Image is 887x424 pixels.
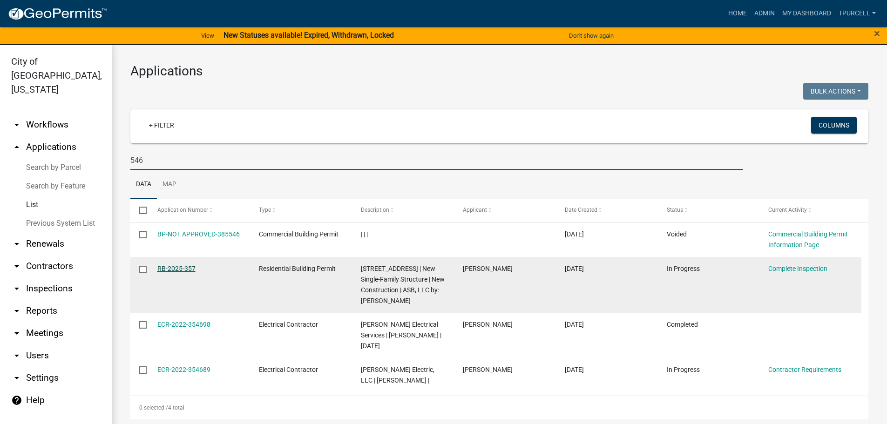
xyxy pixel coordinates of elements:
datatable-header-cell: Status [657,199,759,222]
span: 7642 MELROSE LANE Lot Number: 546 | New Single-Family Structure | New Construction | ASB, LLC by:... [361,265,445,304]
span: 01/28/2025 [565,265,584,272]
a: Complete Inspection [768,265,827,272]
a: RB-2025-357 [157,265,196,272]
span: 03/06/2025 [565,230,584,238]
i: arrow_drop_down [11,328,22,339]
i: arrow_drop_down [11,350,22,361]
span: | | | [361,230,368,238]
datatable-header-cell: Date Created [556,199,658,222]
i: arrow_drop_down [11,305,22,316]
span: Date Created [565,207,597,213]
a: Home [724,5,751,22]
span: Current Activity [768,207,807,213]
datatable-header-cell: Application Number [148,199,250,222]
span: Kiesler Electric, LLC | Jill Kiesler | [361,366,434,384]
span: Description [361,207,389,213]
div: 4 total [130,396,868,419]
a: View [197,28,218,43]
a: Admin [751,5,779,22]
datatable-header-cell: Select [130,199,148,222]
a: ECR-2022-354698 [157,321,210,328]
a: + Filter [142,117,182,134]
span: Voided [667,230,687,238]
a: Data [130,170,157,200]
a: Tpurcell [835,5,880,22]
datatable-header-cell: Type [250,199,352,222]
span: Type [259,207,271,213]
button: Bulk Actions [803,83,868,100]
i: arrow_drop_down [11,238,22,249]
span: Michelle Gaylord [463,265,513,272]
span: 12/31/2024 [565,321,584,328]
span: 12/31/2024 [565,366,584,373]
i: arrow_drop_down [11,283,22,294]
datatable-header-cell: Applicant [454,199,556,222]
span: In Progress [667,265,700,272]
i: arrow_drop_down [11,261,22,272]
span: Long-Walker Electrical Services | John Long III | 04/04/2025 [361,321,441,350]
span: John Long [463,321,513,328]
input: Search for applications [130,151,743,170]
span: In Progress [667,366,700,373]
a: My Dashboard [779,5,835,22]
datatable-header-cell: Description [352,199,454,222]
button: Don't show again [565,28,617,43]
i: arrow_drop_down [11,372,22,384]
i: arrow_drop_down [11,119,22,130]
span: Electrical Contractor [259,321,318,328]
a: Map [157,170,182,200]
span: × [874,27,880,40]
span: Application Number [157,207,208,213]
datatable-header-cell: Current Activity [759,199,861,222]
i: help [11,395,22,406]
span: 0 selected / [139,404,168,411]
button: Columns [811,117,857,134]
strong: New Statuses available! Expired, Withdrawn, Locked [223,31,394,40]
span: Jill Kiesler [463,366,513,373]
a: Commercial Building Permit Information Page [768,230,848,249]
span: Residential Building Permit [259,265,336,272]
span: Commercial Building Permit [259,230,339,238]
a: BP-NOT APPROVED-385546 [157,230,240,238]
button: Close [874,28,880,39]
h3: Applications [130,63,868,79]
span: Applicant [463,207,487,213]
i: arrow_drop_up [11,141,22,153]
a: Contractor Requirements [768,366,841,373]
span: Completed [667,321,698,328]
a: ECR-2022-354689 [157,366,210,373]
span: Status [667,207,683,213]
span: Electrical Contractor [259,366,318,373]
